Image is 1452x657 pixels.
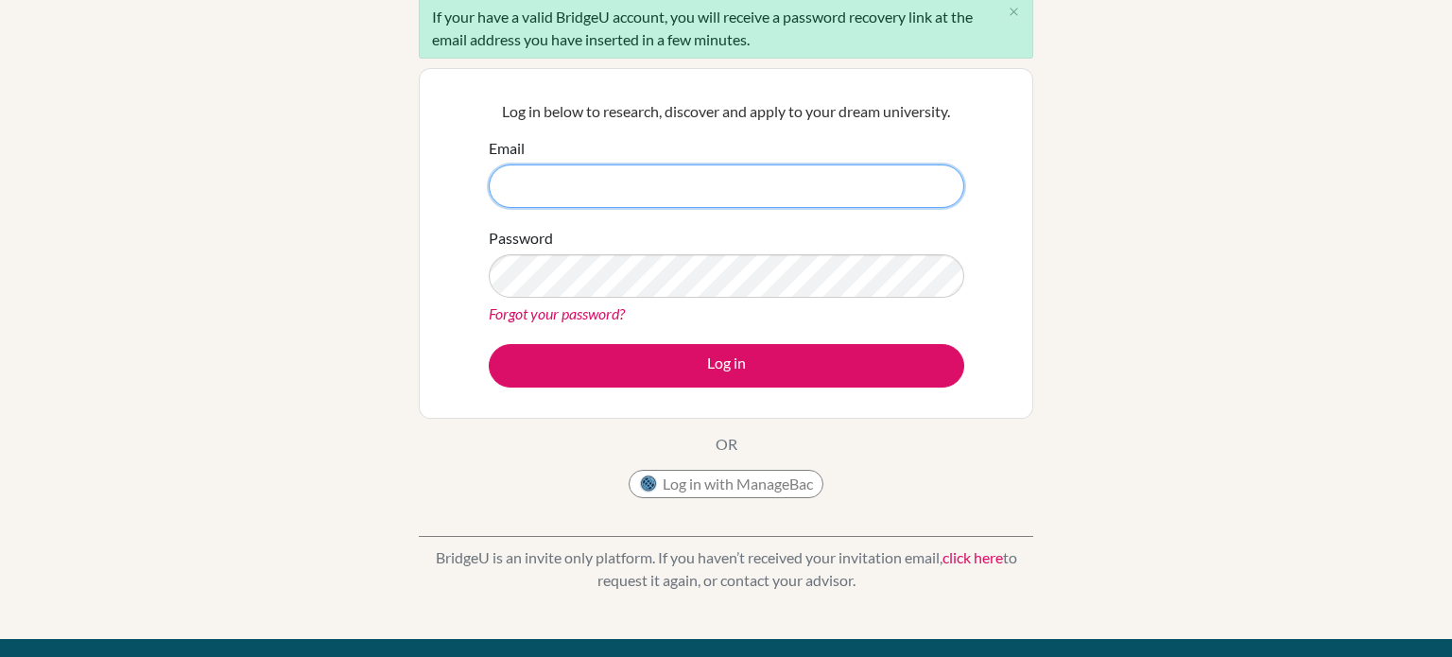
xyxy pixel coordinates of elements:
[489,137,525,160] label: Email
[489,344,964,388] button: Log in
[419,546,1033,592] p: BridgeU is an invite only platform. If you haven’t received your invitation email, to request it ...
[489,304,625,322] a: Forgot your password?
[716,433,737,456] p: OR
[942,548,1003,566] a: click here
[1007,5,1021,19] i: close
[629,470,823,498] button: Log in with ManageBac
[489,100,964,123] p: Log in below to research, discover and apply to your dream university.
[489,227,553,250] label: Password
